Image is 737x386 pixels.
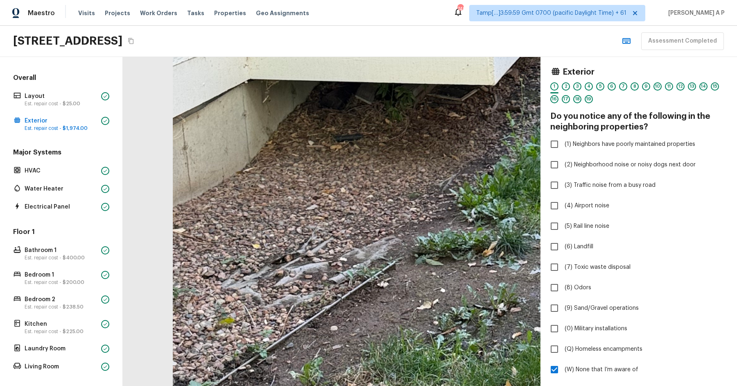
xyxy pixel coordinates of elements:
p: Living Room [25,363,98,371]
span: Work Orders [140,9,177,17]
p: Bathroom 1 [25,246,98,254]
p: Est. repair cost - [25,254,98,261]
h2: [STREET_ADDRESS] [13,34,122,48]
div: 13 [688,82,696,91]
p: Bedroom 2 [25,295,98,304]
div: 745 [457,5,463,13]
span: (4) Airport noise [565,202,609,210]
span: Properties [214,9,246,17]
h5: Overall [11,73,111,84]
p: Laundry Room [25,345,98,353]
span: $238.50 [63,304,84,309]
div: 12 [676,82,685,91]
p: Layout [25,92,98,100]
span: (6) Landfill [565,243,593,251]
span: (1) Neighbors have poorly maintained properties [565,140,695,148]
span: (Q) Homeless encampments [565,345,642,353]
p: Est. repair cost - [25,100,98,107]
div: 11 [665,82,673,91]
span: $1,974.00 [63,126,88,131]
div: 10 [653,82,662,91]
span: (8) Odors [565,284,591,292]
p: HVAC [25,167,98,175]
span: Projects [105,9,130,17]
span: (3) Traffic noise from a busy road [565,181,656,189]
p: Bedroom 1 [25,271,98,279]
div: 15 [711,82,719,91]
h4: Do you notice any of the following in the neighboring properties? [550,111,727,132]
div: 4 [585,82,593,91]
p: Est. repair cost - [25,125,98,132]
button: Copy Address [126,36,136,46]
div: 9 [642,82,650,91]
p: Est. repair cost - [25,279,98,286]
span: $25.00 [63,101,80,106]
div: 6 [608,82,616,91]
div: 5 [596,82,604,91]
span: $225.00 [63,329,84,334]
span: (9) Sand/Gravel operations [565,304,639,312]
div: 2 [562,82,570,91]
p: Est. repair cost - [25,304,98,310]
span: $400.00 [63,255,85,260]
div: 19 [585,95,593,103]
h5: Floor 1 [11,227,111,238]
p: Kitchen [25,320,98,328]
h5: Major Systems [11,148,111,159]
div: 3 [573,82,581,91]
h4: Exterior [563,67,595,77]
p: Est. repair cost - [25,328,98,335]
span: (0) Military installations [565,325,627,333]
span: Visits [78,9,95,17]
div: 16 [550,95,558,103]
div: 14 [699,82,708,91]
span: Tasks [187,10,204,16]
p: Exterior [25,117,98,125]
span: Tamp[…]3:59:59 Gmt 0700 (pacific Daylight Time) + 61 [476,9,626,17]
div: 7 [619,82,627,91]
div: 8 [631,82,639,91]
span: (5) Rail line noise [565,222,609,230]
div: 17 [562,95,570,103]
span: [PERSON_NAME] A P [665,9,725,17]
span: (2) Neighborhood noise or noisy dogs next door [565,161,696,169]
div: 18 [573,95,581,103]
span: Geo Assignments [256,9,309,17]
span: (W) None that I’m aware of [565,366,638,374]
span: (7) Toxic waste disposal [565,263,631,271]
p: Water Heater [25,185,98,193]
p: Electrical Panel [25,203,98,211]
span: Maestro [28,9,55,17]
div: 1 [550,82,558,91]
span: $200.00 [63,280,84,285]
